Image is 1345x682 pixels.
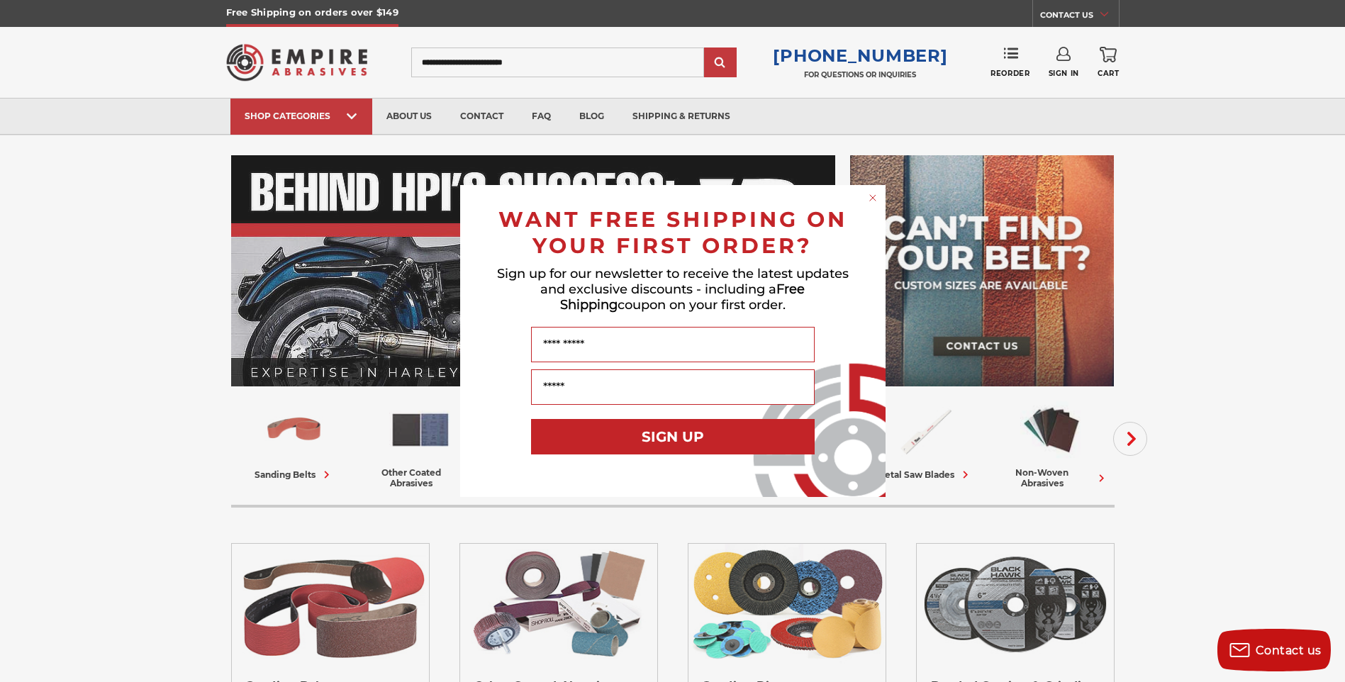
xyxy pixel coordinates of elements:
span: Contact us [1256,644,1322,657]
button: Contact us [1217,629,1331,671]
span: Sign up for our newsletter to receive the latest updates and exclusive discounts - including a co... [497,266,849,313]
span: Free Shipping [560,281,805,313]
button: Close dialog [866,191,880,205]
button: SIGN UP [531,419,815,454]
span: WANT FREE SHIPPING ON YOUR FIRST ORDER? [498,206,847,259]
